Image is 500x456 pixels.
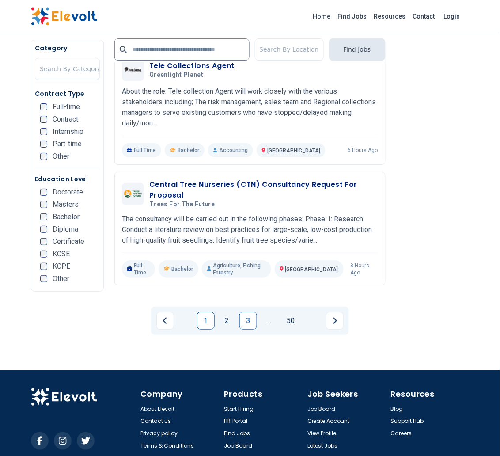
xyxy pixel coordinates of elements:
a: Jump forward [261,312,278,330]
span: [GEOGRAPHIC_DATA] [285,266,338,273]
h4: Company [140,388,219,400]
input: Other [40,153,47,160]
input: Certificate [40,238,47,245]
input: Bachelor [40,213,47,220]
span: [GEOGRAPHIC_DATA] [267,148,320,154]
img: Greenlight Planet [124,67,142,72]
p: 6 hours ago [348,147,378,154]
a: View Profile [307,430,337,437]
a: Greenlight PlanetTele Collections AgentGreenlight Planet​​About the role: Tele collection Agent w... [122,59,378,157]
a: About Elevolt [140,406,174,413]
input: Contract [40,116,47,123]
input: Other [40,275,47,282]
h5: Category [35,44,100,53]
a: Job Board [224,443,252,450]
a: Trees For The FutureCentral Tree Nurseries (CTN) Consultancy Request For ProposalTrees For The Fu... [122,179,378,278]
a: Next page [326,312,344,330]
a: Page 3 [239,312,257,330]
a: HR Portal [224,418,247,425]
span: Trees For The Future [149,201,215,209]
a: Page 2 [218,312,236,330]
span: KCSE [53,251,70,258]
span: Diploma [53,226,78,233]
a: Terms & Conditions [140,443,194,450]
a: Latest Jobs [307,443,338,450]
span: Full-time [53,103,80,110]
p: Full Time [122,260,155,278]
a: Start Hiring [224,406,254,413]
input: Diploma [40,226,47,233]
input: Masters [40,201,47,208]
span: Bachelor [178,147,199,154]
a: Page 50 [282,312,299,330]
span: Doctorate [53,189,83,196]
input: KCSE [40,251,47,258]
span: Greenlight Planet [149,71,203,79]
span: KCPE [53,263,70,270]
img: Elevolt [31,7,97,26]
span: Other [53,275,69,282]
input: Doctorate [40,189,47,196]
p: Agriculture, Fishing Forestry [202,260,271,278]
img: Trees For The Future [124,190,142,198]
a: Resources [371,9,409,23]
input: Internship [40,128,47,135]
a: Login [439,8,466,25]
button: Find Jobs [329,38,386,61]
h3: Central Tree Nurseries (CTN) Consultancy Request For Proposal [149,179,378,201]
a: Job Board [307,406,336,413]
p: Full Time [122,143,161,157]
span: Other [53,153,69,160]
h5: Contract Type [35,89,100,98]
p: 8 hours ago [351,262,378,276]
h4: Resources [391,388,469,400]
span: Internship [53,128,83,135]
img: Elevolt [31,388,97,407]
input: KCPE [40,263,47,270]
input: Part-time [40,141,47,148]
a: Home [310,9,334,23]
span: Bachelor [53,213,80,220]
a: Find Jobs [334,9,371,23]
a: Contact us [140,418,171,425]
p: The consultancy will be carried out in the following phases: Phase 1: Research Conduct a literatu... [122,214,378,246]
a: Support Hub [391,418,424,425]
p: ​​About the role: Tele collection Agent will work closely with the various stakeholders including... [122,86,378,129]
input: Full-time [40,103,47,110]
a: Create Account [307,418,350,425]
h5: Education Level [35,175,100,183]
h4: Products [224,388,302,400]
h3: Tele Collections Agent [149,61,235,71]
span: Certificate [53,238,84,245]
span: Bachelor [171,266,193,273]
ul: Pagination [156,312,344,330]
a: Careers [391,430,412,437]
h4: Job Seekers [307,388,386,400]
a: Page 1 is your current page [197,312,215,330]
span: Masters [53,201,79,208]
span: Part-time [53,141,82,148]
a: Contact [409,9,439,23]
iframe: Chat Widget [456,414,500,456]
a: Blog [391,406,403,413]
a: Privacy policy [140,430,178,437]
span: Contract [53,116,78,123]
a: Previous page [156,312,174,330]
a: Find Jobs [224,430,250,437]
p: Accounting [208,143,253,157]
